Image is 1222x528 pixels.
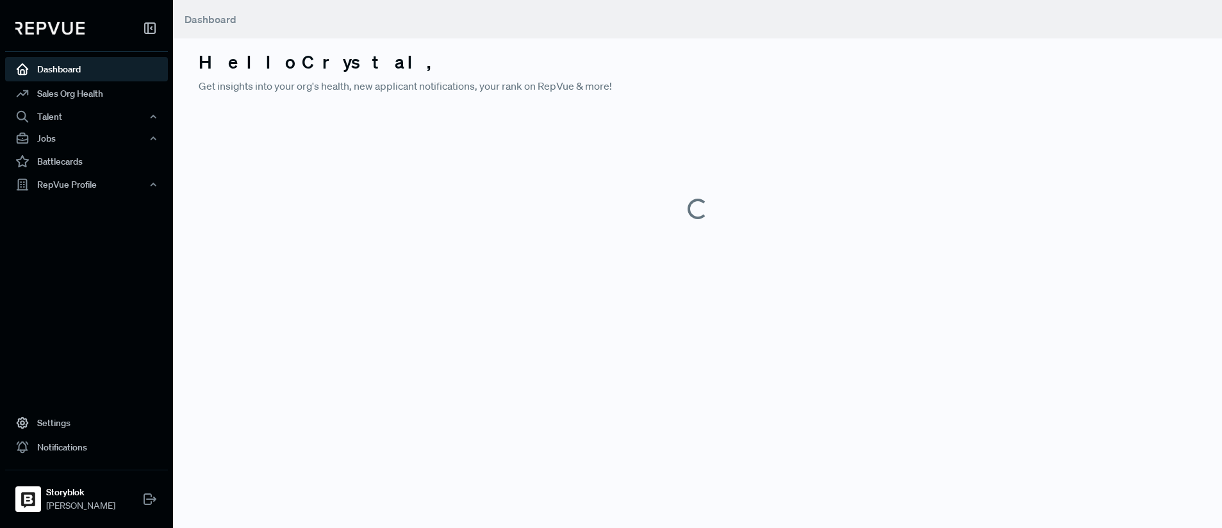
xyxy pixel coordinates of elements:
[5,411,168,435] a: Settings
[5,149,168,174] a: Battlecards
[199,78,1196,94] p: Get insights into your org's health, new applicant notifications, your rank on RepVue & more!
[5,470,168,518] a: StoryblokStoryblok[PERSON_NAME]
[5,106,168,128] button: Talent
[46,499,115,513] span: [PERSON_NAME]
[15,22,85,35] img: RepVue
[5,57,168,81] a: Dashboard
[5,81,168,106] a: Sales Org Health
[5,435,168,459] a: Notifications
[5,128,168,149] button: Jobs
[185,13,236,26] span: Dashboard
[18,489,38,509] img: Storyblok
[46,486,115,499] strong: Storyblok
[5,174,168,195] button: RepVue Profile
[199,51,1196,73] h3: Hello Crystal ,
